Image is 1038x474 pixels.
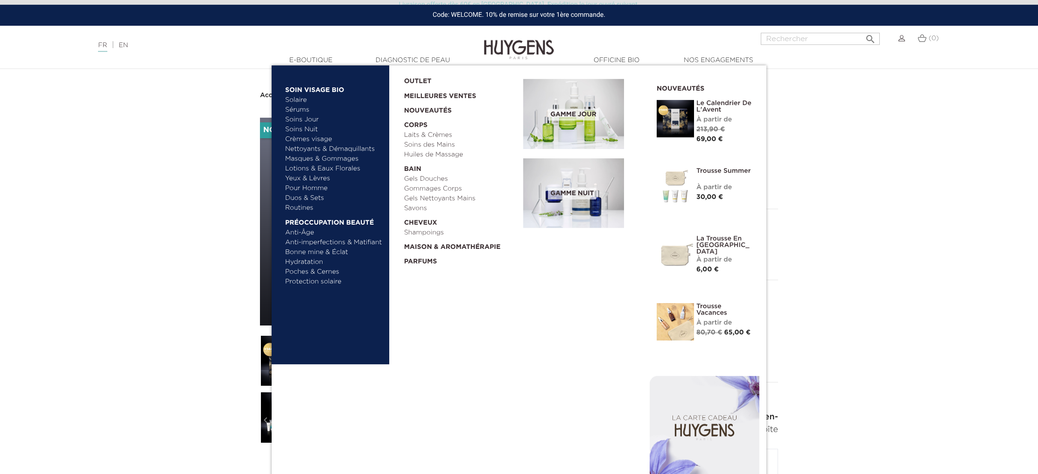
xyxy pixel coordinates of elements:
i:  [260,397,271,444]
a: Pour Homme [285,184,383,193]
span: 65,00 € [724,329,751,336]
div: À partir de [696,183,752,192]
span: 69,00 € [696,136,723,142]
a: La Trousse en [GEOGRAPHIC_DATA] [696,235,752,255]
a: Trousse Vacances [696,303,752,316]
a: Crèmes visage [285,134,383,144]
img: Huygens [484,25,554,61]
li: Nouveauté [260,122,316,138]
div: À partir de [696,318,752,328]
a: Anti-Âge [285,228,383,238]
i:  [865,31,876,42]
img: routine_jour_banner.jpg [523,79,624,149]
a: Masques & Gommages [285,154,383,164]
a: Le Calendrier de L'Avent [696,100,752,113]
a: Gamme jour [523,79,643,149]
img: Le Calendrier de L'Avent [657,100,694,137]
a: Nouveautés [404,101,517,116]
img: routine_nuit_banner.jpg [523,158,624,228]
a: Trousse Summer [696,168,752,174]
a: Poches & Cernes [285,267,383,277]
a: Bain [404,160,517,174]
a: EN [119,42,128,49]
a: FR [98,42,107,52]
span: 6,00 € [696,266,719,273]
a: Sérums [285,105,383,115]
h2: Nouveautés [657,82,752,93]
strong: Accueil [260,92,284,99]
p: Transformez l’attente des Fêtes en un avec le Calendrier de l’Avent Huygens, une magnifique boîte... [482,411,778,449]
div: À partir de [696,115,752,125]
a: Bonne mine & Éclat [285,248,383,257]
a: Savons [404,204,517,213]
img: La Trousse vacances [657,303,694,340]
a: Yeux & Lèvres [285,174,383,184]
a: Solaire [285,95,383,105]
a: Maison & Aromathérapie [404,238,517,252]
a: Accueil [260,92,286,99]
a: Shampoings [404,228,517,238]
span: 80,70 € [696,329,722,336]
a: Huiles de Massage [404,150,517,160]
div: | [93,40,425,51]
a: Préoccupation beauté [285,213,383,228]
div: À partir de [696,255,752,265]
a: Gels Douches [404,174,517,184]
a: Routines [285,203,383,213]
img: La Trousse en Coton [657,235,694,273]
a: Soins Jour [285,115,383,125]
a: Protection solaire [285,277,383,287]
a: Officine Bio [570,56,663,65]
a: Meilleures Ventes [404,86,509,101]
a: Lotions & Eaux Florales [285,164,383,174]
span: 30,00 € [696,194,723,200]
a: Parfums [404,252,517,267]
img: Trousse Summer [657,168,694,205]
span: Gamme nuit [548,188,596,199]
img: Le Calendrier de L'Avent [260,335,312,387]
button:  [862,30,879,42]
a: Gamme nuit [523,158,643,228]
span: 213,90 € [696,126,725,133]
a: Cheveux [404,213,517,228]
a: Nos engagements [672,56,765,65]
a: Nettoyants & Démaquillants [285,144,383,154]
a: Gommages Corps [404,184,517,194]
a: Soins Nuit [285,125,374,134]
a: Soins des Mains [404,140,517,150]
span: Gamme jour [548,109,598,120]
a: Corps [404,116,517,130]
span: (0) [929,35,939,42]
a: Laits & Crèmes [404,130,517,140]
a: Duos & Sets [285,193,383,203]
a: E-Boutique [264,56,358,65]
a: OUTLET [404,72,509,86]
a: Soin Visage Bio [285,80,383,95]
a: Hydratation [285,257,383,267]
a: Gels Nettoyants Mains [404,194,517,204]
a: Diagnostic de peau [366,56,459,65]
a: Anti-imperfections & Matifiant [285,238,383,248]
input: Rechercher [761,33,880,45]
